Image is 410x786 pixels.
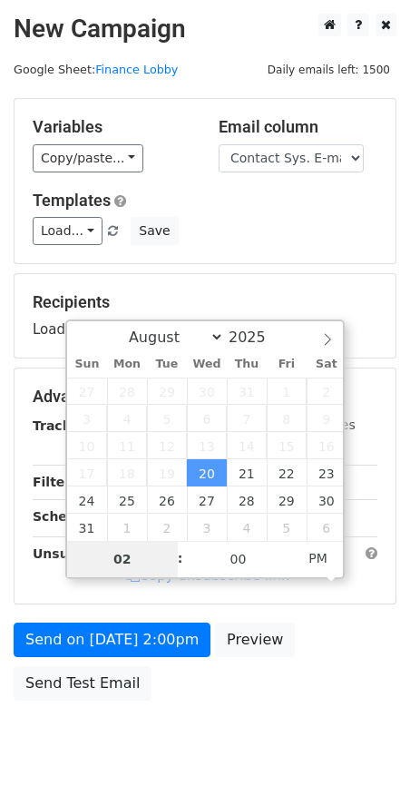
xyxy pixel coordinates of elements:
span: July 31, 2025 [227,378,267,405]
span: August 6, 2025 [187,405,227,432]
span: July 28, 2025 [107,378,147,405]
span: August 19, 2025 [147,459,187,486]
span: Daily emails left: 1500 [261,60,396,80]
span: August 24, 2025 [67,486,107,514]
a: Finance Lobby [95,63,178,76]
span: August 20, 2025 [187,459,227,486]
span: August 11, 2025 [107,432,147,459]
a: Preview [215,623,295,657]
span: August 8, 2025 [267,405,307,432]
input: Hour [67,541,178,577]
span: August 17, 2025 [67,459,107,486]
span: August 2, 2025 [307,378,347,405]
a: Send Test Email [14,666,151,701]
span: August 30, 2025 [307,486,347,514]
span: August 7, 2025 [227,405,267,432]
span: August 18, 2025 [107,459,147,486]
span: Sat [307,359,347,370]
span: August 9, 2025 [307,405,347,432]
span: August 31, 2025 [67,514,107,541]
span: July 27, 2025 [67,378,107,405]
span: August 25, 2025 [107,486,147,514]
span: September 2, 2025 [147,514,187,541]
button: Save [131,217,178,245]
span: Click to toggle [293,540,343,576]
strong: Filters [33,475,79,489]
input: Minute [183,541,294,577]
span: August 14, 2025 [227,432,267,459]
span: August 23, 2025 [307,459,347,486]
a: Copy/paste... [33,144,143,172]
small: Google Sheet: [14,63,178,76]
span: August 21, 2025 [227,459,267,486]
span: September 5, 2025 [267,514,307,541]
span: September 1, 2025 [107,514,147,541]
strong: Schedule [33,509,98,524]
h5: Recipients [33,292,377,312]
span: Tue [147,359,187,370]
a: Templates [33,191,111,210]
iframe: Chat Widget [319,699,410,786]
strong: Unsubscribe [33,546,122,561]
span: August 3, 2025 [67,405,107,432]
strong: Tracking [33,418,93,433]
span: August 26, 2025 [147,486,187,514]
span: August 29, 2025 [267,486,307,514]
span: August 12, 2025 [147,432,187,459]
span: July 29, 2025 [147,378,187,405]
a: Copy unsubscribe link [126,567,289,584]
span: August 13, 2025 [187,432,227,459]
h5: Email column [219,117,377,137]
span: August 16, 2025 [307,432,347,459]
a: Daily emails left: 1500 [261,63,396,76]
span: September 4, 2025 [227,514,267,541]
span: August 15, 2025 [267,432,307,459]
span: August 22, 2025 [267,459,307,486]
a: Send on [DATE] 2:00pm [14,623,210,657]
span: Thu [227,359,267,370]
span: September 3, 2025 [187,514,227,541]
span: : [178,540,183,576]
div: Loading... [33,292,377,339]
span: August 5, 2025 [147,405,187,432]
span: August 28, 2025 [227,486,267,514]
span: August 10, 2025 [67,432,107,459]
span: September 6, 2025 [307,514,347,541]
h5: Advanced [33,387,377,407]
h5: Variables [33,117,191,137]
span: Wed [187,359,227,370]
h2: New Campaign [14,14,396,44]
span: August 27, 2025 [187,486,227,514]
span: Fri [267,359,307,370]
span: July 30, 2025 [187,378,227,405]
span: August 4, 2025 [107,405,147,432]
a: Load... [33,217,102,245]
input: Year [224,329,289,346]
span: Mon [107,359,147,370]
span: Sun [67,359,107,370]
span: August 1, 2025 [267,378,307,405]
label: UTM Codes [284,416,355,435]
